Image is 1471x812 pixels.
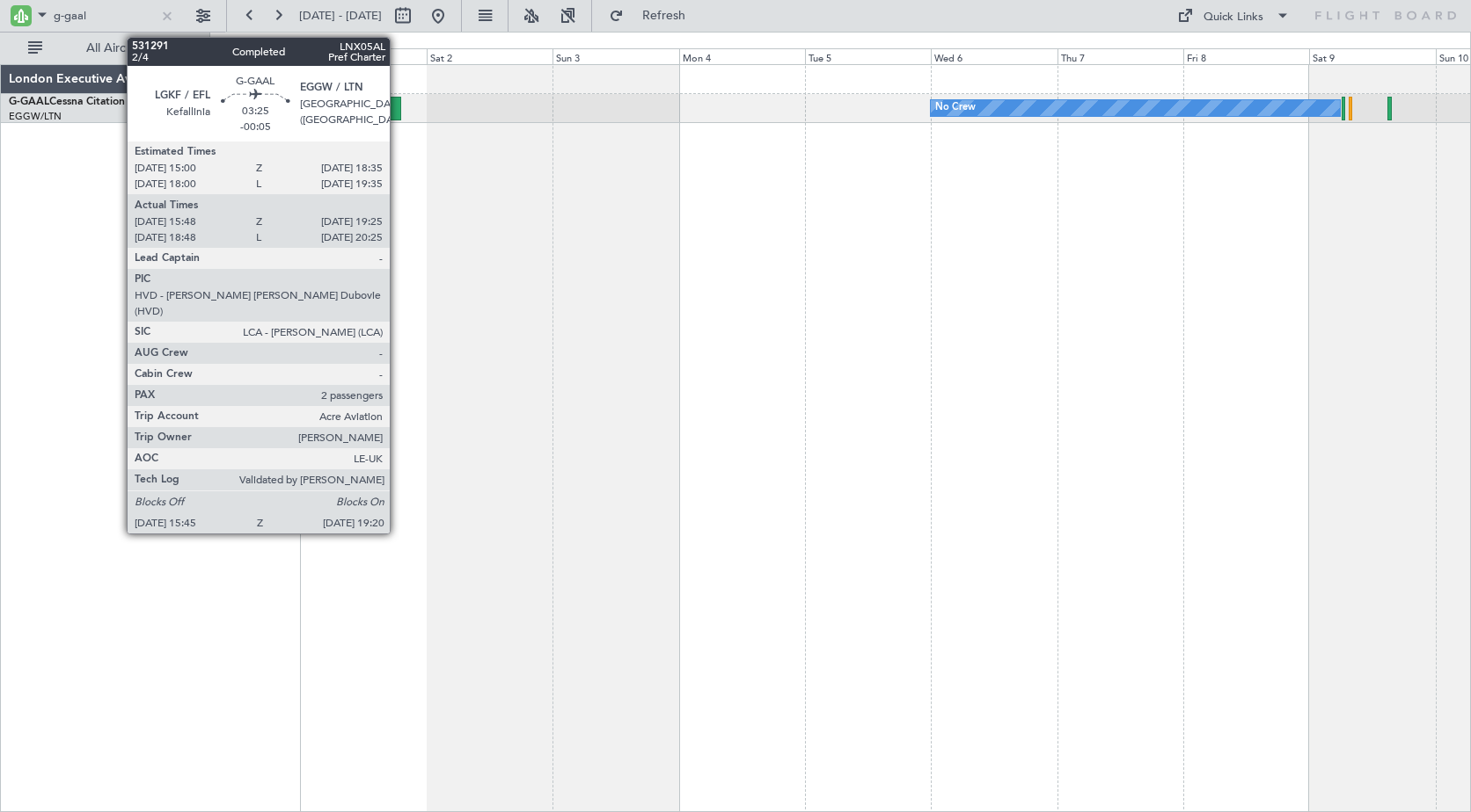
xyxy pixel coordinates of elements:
a: EGGW/LTN [9,110,62,123]
div: Thu 7 [1058,48,1183,64]
a: G-GAALCessna Citation XLS+ [9,97,154,107]
div: [DATE] [213,35,243,50]
div: Mon 4 [679,48,805,64]
div: Fri 1 [300,48,426,64]
div: [DATE] [303,35,333,50]
div: Sat 9 [1309,48,1435,64]
span: [DATE] - [DATE] [299,8,382,24]
div: Quick Links [1204,9,1263,26]
span: G-GAAL [9,97,49,107]
button: Quick Links [1168,2,1299,30]
button: All Aircraft [19,34,191,62]
div: Tue 5 [805,48,931,64]
div: Sat 2 [427,48,553,64]
span: All Aircraft [46,42,186,54]
span: Refresh [627,10,701,22]
div: Fri 8 [1183,48,1309,64]
div: No Crew [935,95,976,121]
input: A/C (Reg. or Type) [54,3,155,29]
div: Thu 31 [174,48,300,64]
button: Refresh [601,2,706,30]
div: Sun 3 [553,48,678,64]
div: Wed 6 [931,48,1057,64]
